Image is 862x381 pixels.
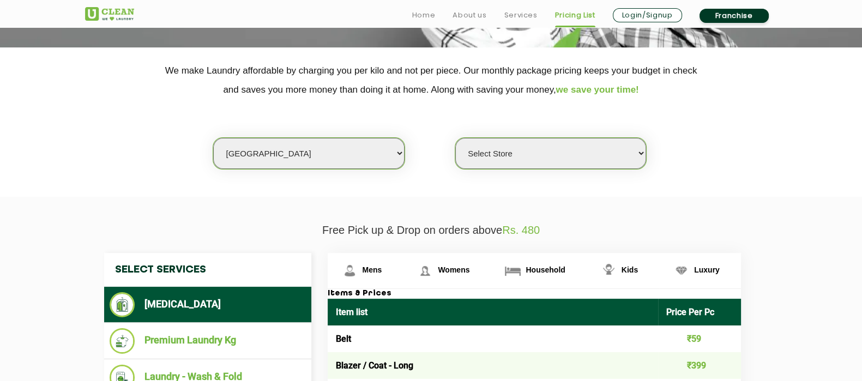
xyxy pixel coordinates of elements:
[328,289,741,299] h3: Items & Prices
[110,292,306,317] li: [MEDICAL_DATA]
[412,9,436,22] a: Home
[658,325,741,352] td: ₹59
[526,265,565,274] span: Household
[328,352,659,379] td: Blazer / Coat - Long
[658,352,741,379] td: ₹399
[85,224,777,237] p: Free Pick up & Drop on orders above
[110,292,135,317] img: Dry Cleaning
[438,265,469,274] span: Womens
[599,261,618,280] img: Kids
[658,299,741,325] th: Price Per Pc
[700,9,769,23] a: Franchise
[110,328,306,354] li: Premium Laundry Kg
[672,261,691,280] img: Luxury
[555,9,595,22] a: Pricing List
[328,299,659,325] th: Item list
[328,325,659,352] td: Belt
[504,9,537,22] a: Services
[556,84,639,95] span: we save your time!
[363,265,382,274] span: Mens
[85,61,777,99] p: We make Laundry affordable by charging you per kilo and not per piece. Our monthly package pricin...
[110,328,135,354] img: Premium Laundry Kg
[85,7,134,21] img: UClean Laundry and Dry Cleaning
[340,261,359,280] img: Mens
[503,261,522,280] img: Household
[104,253,311,287] h4: Select Services
[453,9,486,22] a: About us
[622,265,638,274] span: Kids
[694,265,720,274] span: Luxury
[613,8,682,22] a: Login/Signup
[415,261,435,280] img: Womens
[502,224,540,236] span: Rs. 480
